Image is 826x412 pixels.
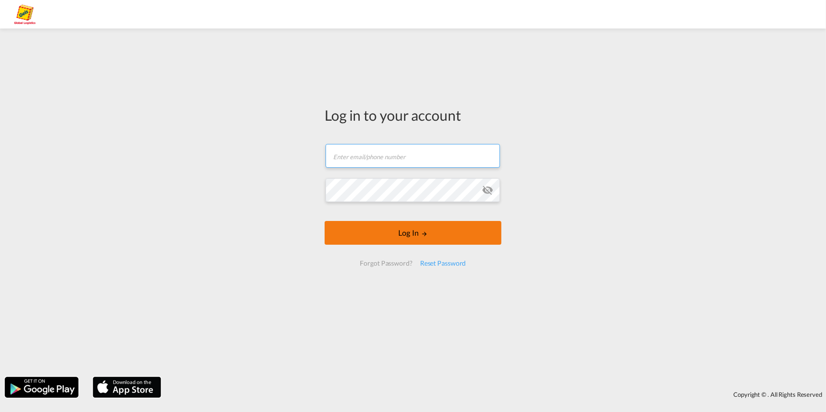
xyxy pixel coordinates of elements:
button: LOGIN [325,221,501,245]
div: Copyright © . All Rights Reserved [166,386,826,402]
md-icon: icon-eye-off [482,184,493,196]
div: Forgot Password? [356,255,416,272]
img: a2a4a140666c11eeab5485e577415959.png [14,4,36,25]
div: Reset Password [416,255,470,272]
img: google.png [4,376,79,399]
input: Enter email/phone number [326,144,500,168]
img: apple.png [92,376,162,399]
div: Log in to your account [325,105,501,125]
